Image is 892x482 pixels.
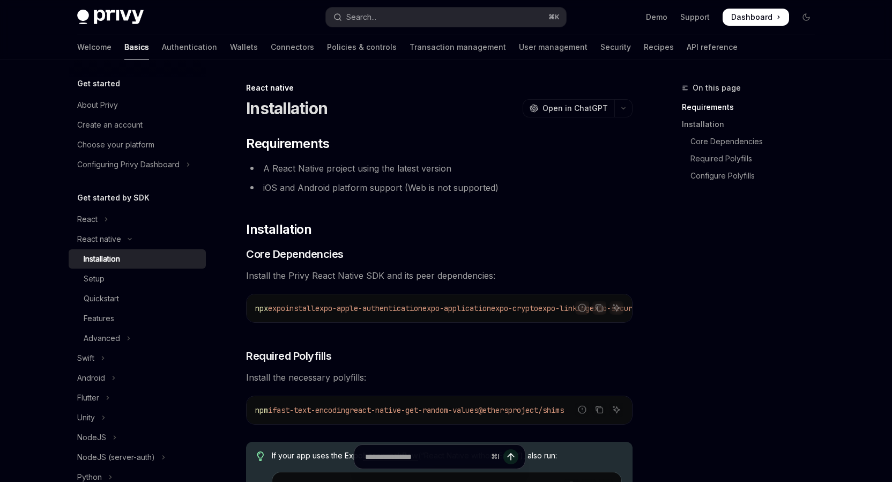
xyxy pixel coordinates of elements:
button: Report incorrect code [575,301,589,315]
span: expo-application [422,303,491,313]
div: Advanced [84,332,120,345]
a: Wallets [230,34,258,60]
a: Authentication [162,34,217,60]
span: i [268,405,272,415]
button: Copy the contents from the code block [592,301,606,315]
span: react-native-get-random-values [350,405,478,415]
button: Toggle NodeJS (server-auth) section [69,448,206,467]
div: NodeJS [77,431,106,444]
button: Open search [326,8,566,27]
span: npx [255,303,268,313]
a: Features [69,309,206,328]
a: Recipes [644,34,674,60]
button: Send message [503,449,518,464]
span: On this page [693,81,741,94]
div: React native [77,233,121,246]
span: expo [268,303,285,313]
button: Toggle Flutter section [69,388,206,407]
div: React native [246,83,633,93]
a: Create an account [69,115,206,135]
a: Required Polyfills [682,150,823,167]
a: Configure Polyfills [682,167,823,184]
span: npm [255,405,268,415]
h5: Get started by SDK [77,191,150,204]
a: Transaction management [410,34,506,60]
li: iOS and Android platform support (Web is not supported) [246,180,633,195]
li: A React Native project using the latest version [246,161,633,176]
span: expo-apple-authentication [315,303,422,313]
div: Search... [346,11,376,24]
button: Toggle Advanced section [69,329,206,348]
button: Ask AI [609,403,623,417]
span: ⌘ K [548,13,560,21]
span: Dashboard [731,12,772,23]
a: Requirements [682,99,823,116]
div: Quickstart [84,292,119,305]
button: Toggle dark mode [798,9,815,26]
button: Report incorrect code [575,403,589,417]
h1: Installation [246,99,328,118]
span: install [285,303,315,313]
img: dark logo [77,10,144,25]
div: Installation [84,253,120,265]
button: Toggle Swift section [69,348,206,368]
span: Installation [246,221,311,238]
h5: Get started [77,77,120,90]
span: @ethersproject/shims [478,405,564,415]
button: Ask AI [609,301,623,315]
button: Toggle React section [69,210,206,229]
div: Flutter [77,391,99,404]
span: Requirements [246,135,329,152]
a: Choose your platform [69,135,206,154]
button: Toggle React native section [69,229,206,249]
div: Configuring Privy Dashboard [77,158,180,171]
a: Setup [69,269,206,288]
a: Installation [682,116,823,133]
div: Swift [77,352,94,365]
a: Support [680,12,710,23]
a: User management [519,34,588,60]
a: Policies & controls [327,34,397,60]
input: Ask a question... [365,445,487,469]
div: About Privy [77,99,118,112]
span: expo-secure-store [590,303,663,313]
div: Android [77,372,105,384]
a: Dashboard [723,9,789,26]
button: Toggle NodeJS section [69,428,206,447]
span: expo-crypto [491,303,538,313]
button: Toggle Configuring Privy Dashboard section [69,155,206,174]
button: Toggle Android section [69,368,206,388]
span: Required Polyfills [246,348,331,364]
a: Core Dependencies [682,133,823,150]
div: Features [84,312,114,325]
a: Welcome [77,34,111,60]
span: Install the Privy React Native SDK and its peer dependencies: [246,268,633,283]
a: Security [600,34,631,60]
a: Connectors [271,34,314,60]
a: API reference [687,34,738,60]
div: Setup [84,272,105,285]
a: Demo [646,12,667,23]
span: fast-text-encoding [272,405,350,415]
div: React [77,213,98,226]
div: Create an account [77,118,143,131]
button: Open in ChatGPT [523,99,614,117]
a: Quickstart [69,289,206,308]
a: Installation [69,249,206,269]
span: Install the necessary polyfills: [246,370,633,385]
span: expo-linking [538,303,590,313]
a: Basics [124,34,149,60]
a: About Privy [69,95,206,115]
div: NodeJS (server-auth) [77,451,155,464]
button: Toggle Unity section [69,408,206,427]
span: Core Dependencies [246,247,344,262]
div: Choose your platform [77,138,154,151]
span: Open in ChatGPT [542,103,608,114]
div: Unity [77,411,95,424]
button: Copy the contents from the code block [592,403,606,417]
